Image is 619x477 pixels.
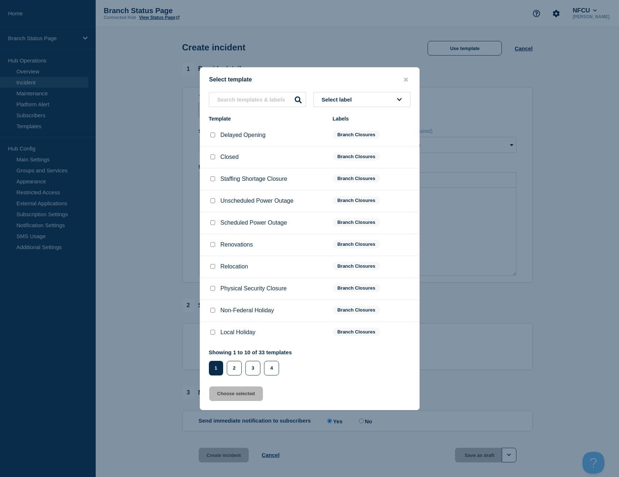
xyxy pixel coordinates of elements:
[402,76,410,83] button: close button
[221,176,287,182] p: Staffing Shortage Closure
[210,330,215,335] input: Local Holiday checkbox
[210,242,215,247] input: Renovations checkbox
[245,361,260,375] button: 3
[221,132,266,138] p: Delayed Opening
[333,284,380,292] span: Branch Closures
[221,329,256,336] p: Local Holiday
[333,218,380,226] span: Branch Closures
[333,262,380,270] span: Branch Closures
[221,154,239,160] p: Closed
[333,152,380,161] span: Branch Closures
[322,96,355,103] span: Select label
[221,220,287,226] p: Scheduled Power Outage
[210,154,215,159] input: Closed checkbox
[333,240,380,248] span: Branch Closures
[333,306,380,314] span: Branch Closures
[210,286,215,291] input: Physical Security Closure checkbox
[209,386,263,401] button: Choose selected
[333,328,380,336] span: Branch Closures
[333,196,380,205] span: Branch Closures
[210,176,215,181] input: Staffing Shortage Closure checkbox
[221,285,287,292] p: Physical Security Closure
[221,307,274,314] p: Non-Federal Holiday
[221,198,294,204] p: Unscheduled Power Outage
[227,361,242,375] button: 2
[264,361,279,375] button: 4
[210,198,215,203] input: Unscheduled Power Outage checkbox
[221,241,253,248] p: Renovations
[313,92,410,107] button: Select label
[210,220,215,225] input: Scheduled Power Outage checkbox
[209,116,325,122] div: Template
[209,349,292,355] p: Showing 1 to 10 of 33 templates
[209,361,223,375] button: 1
[333,130,380,139] span: Branch Closures
[210,133,215,137] input: Delayed Opening checkbox
[333,174,380,183] span: Branch Closures
[200,76,419,83] div: Select template
[333,116,410,122] div: Labels
[210,308,215,313] input: Non-Federal Holiday checkbox
[210,264,215,269] input: Relocation checkbox
[209,92,306,107] input: Search templates & labels
[221,263,248,270] p: Relocation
